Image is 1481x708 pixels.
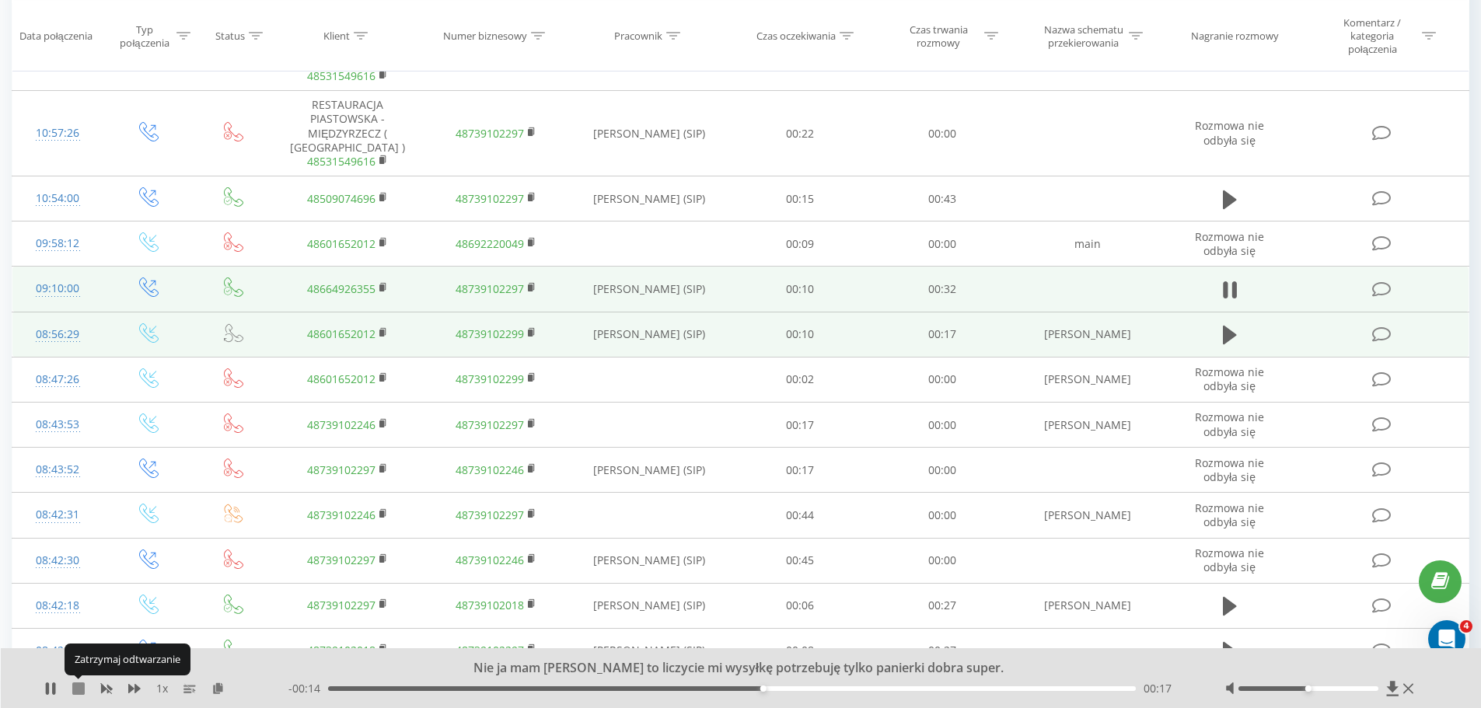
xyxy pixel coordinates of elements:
td: 00:08 [729,628,871,673]
span: Rozmowa nie odbyła się [1195,455,1264,484]
div: Accessibility label [1305,685,1312,692]
td: 00:00 [871,221,1014,267]
td: 00:00 [871,448,1014,493]
div: Pracownik [614,30,662,43]
div: 08:42:30 [28,546,88,576]
td: 00:43 [871,176,1014,221]
td: 00:45 [729,538,871,583]
a: 48739102297 [307,598,375,612]
td: 00:32 [871,267,1014,312]
a: 48601652012 [307,326,375,341]
a: 48739102297 [456,191,524,206]
div: Data połączenia [19,30,93,43]
td: main [1013,221,1161,267]
div: 08:43:52 [28,455,88,485]
td: [PERSON_NAME] [1013,583,1161,628]
div: Numer biznesowy [443,30,527,43]
td: 00:10 [729,267,871,312]
div: Zatrzymaj odtwarzanie [65,643,190,675]
a: 48664926355 [307,281,375,296]
a: 48739102297 [456,126,524,141]
a: 48739102018 [307,643,375,657]
a: 48531549616 [307,154,375,169]
td: 00:22 [729,91,871,176]
td: 00:27 [871,628,1014,673]
td: 00:02 [729,357,871,402]
td: [PERSON_NAME] (SIP) [570,91,729,176]
td: [PERSON_NAME] [1013,357,1161,402]
span: - 00:14 [288,681,328,696]
a: 48739102246 [307,417,375,432]
td: 00:06 [729,583,871,628]
div: Status [215,30,245,43]
td: 00:00 [871,357,1014,402]
td: 00:00 [871,91,1014,176]
div: 10:57:26 [28,118,88,148]
iframe: Intercom live chat [1428,620,1465,657]
a: 48739102297 [456,643,524,657]
td: [PERSON_NAME] (SIP) [570,267,729,312]
span: Rozmowa nie odbyła się [1195,364,1264,393]
a: 48739102246 [456,462,524,477]
div: 08:42:17 [28,636,88,666]
td: RESTAURACJA PIASTOWSKA - MIĘDZYRZECZ ( [GEOGRAPHIC_DATA] ) [274,91,421,176]
td: 00:00 [871,403,1014,448]
a: 48739102297 [456,507,524,522]
td: [PERSON_NAME] (SIP) [570,628,729,673]
div: 08:43:53 [28,410,88,440]
span: Rozmowa nie odbyła się [1195,546,1264,574]
td: 00:15 [729,176,871,221]
div: Klient [323,30,350,43]
td: 00:44 [729,493,871,538]
a: 48739102299 [456,371,524,386]
td: [PERSON_NAME] (SIP) [570,538,729,583]
span: 1 x [156,681,168,696]
a: 48739102246 [307,507,375,522]
a: 48739102018 [456,598,524,612]
span: 4 [1460,620,1472,633]
td: 00:10 [729,312,871,357]
a: 48739102299 [456,326,524,341]
a: 48739102297 [307,553,375,567]
td: [PERSON_NAME] [1013,493,1161,538]
div: 08:42:31 [28,500,88,530]
a: 48509074696 [307,191,375,206]
td: 00:17 [729,403,871,448]
span: Rozmowa nie odbyła się [1195,410,1264,438]
td: 00:00 [871,493,1014,538]
td: 00:27 [871,583,1014,628]
td: [PERSON_NAME] (SIP) [570,583,729,628]
div: 08:56:29 [28,319,88,350]
div: 09:58:12 [28,228,88,259]
a: 48692220049 [456,236,524,251]
td: 00:00 [871,538,1014,583]
div: Nagranie rozmowy [1191,30,1279,43]
a: 48739102297 [456,281,524,296]
td: [PERSON_NAME] [1013,312,1161,357]
td: [PERSON_NAME] (SIP) [570,448,729,493]
td: 00:09 [729,221,871,267]
a: 48531549616 [307,68,375,83]
td: 00:17 [729,448,871,493]
span: 00:17 [1144,681,1172,696]
div: Czas oczekiwania [756,30,836,43]
div: 08:47:26 [28,364,88,395]
td: 00:17 [871,312,1014,357]
div: 08:42:18 [28,591,88,621]
div: Czas trwania rozmowy [897,23,980,49]
div: Accessibility label [760,685,766,692]
a: 48739102297 [307,462,375,477]
div: Komentarz / kategoria połączenia [1327,16,1418,56]
a: 48601652012 [307,236,375,251]
div: Nie ja mam [PERSON_NAME] to liczycie mi wysyłkę potrzebuję tylko panierki dobra super. [182,660,1280,677]
td: [PERSON_NAME] [1013,403,1161,448]
span: Rozmowa nie odbyła się [1195,118,1264,147]
a: 48739102246 [456,553,524,567]
div: 09:10:00 [28,274,88,304]
td: [PERSON_NAME] (SIP) [570,176,729,221]
div: Typ połączenia [117,23,172,49]
span: Rozmowa nie odbyła się [1195,229,1264,258]
a: 48739102297 [456,417,524,432]
td: [PERSON_NAME] (SIP) [570,312,729,357]
span: Rozmowa nie odbyła się [1195,500,1264,529]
